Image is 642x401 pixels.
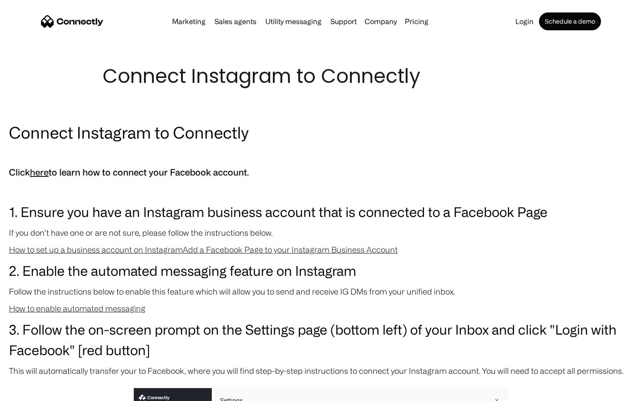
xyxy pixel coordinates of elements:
[169,18,209,25] a: Marketing
[18,385,53,398] ul: Language list
[9,226,633,239] p: If you don't have one or are not sure, please follow the instructions below.
[9,201,633,222] h3: 1. Ensure you have an Instagram business account that is connected to a Facebook Page
[9,245,183,254] a: How to set up a business account on Instagram
[103,62,539,90] h1: Connect Instagram to Connectly
[9,121,633,143] h2: Connect Instagram to Connectly
[211,18,260,25] a: Sales agents
[9,364,633,377] p: This will automatically transfer your to Facebook, where you will find step-by-step instructions ...
[262,18,325,25] a: Utility messaging
[9,165,633,180] h5: Click to learn how to connect your Facebook account.
[30,167,49,177] a: here
[512,18,537,25] a: Login
[9,304,145,313] a: How to enable automated messaging
[9,319,633,360] h3: 3. Follow the on-screen prompt on the Settings page (bottom left) of your Inbox and click "Login ...
[365,15,397,28] div: Company
[9,148,633,160] p: ‍
[9,260,633,281] h3: 2. Enable the automated messaging feature on Instagram
[401,18,432,25] a: Pricing
[9,385,53,398] aside: Language selected: English
[9,184,633,197] p: ‍
[327,18,360,25] a: Support
[539,12,601,30] a: Schedule a demo
[9,285,633,298] p: Follow the instructions below to enable this feature which will allow you to send and receive IG ...
[183,245,398,254] a: Add a Facebook Page to your Instagram Business Account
